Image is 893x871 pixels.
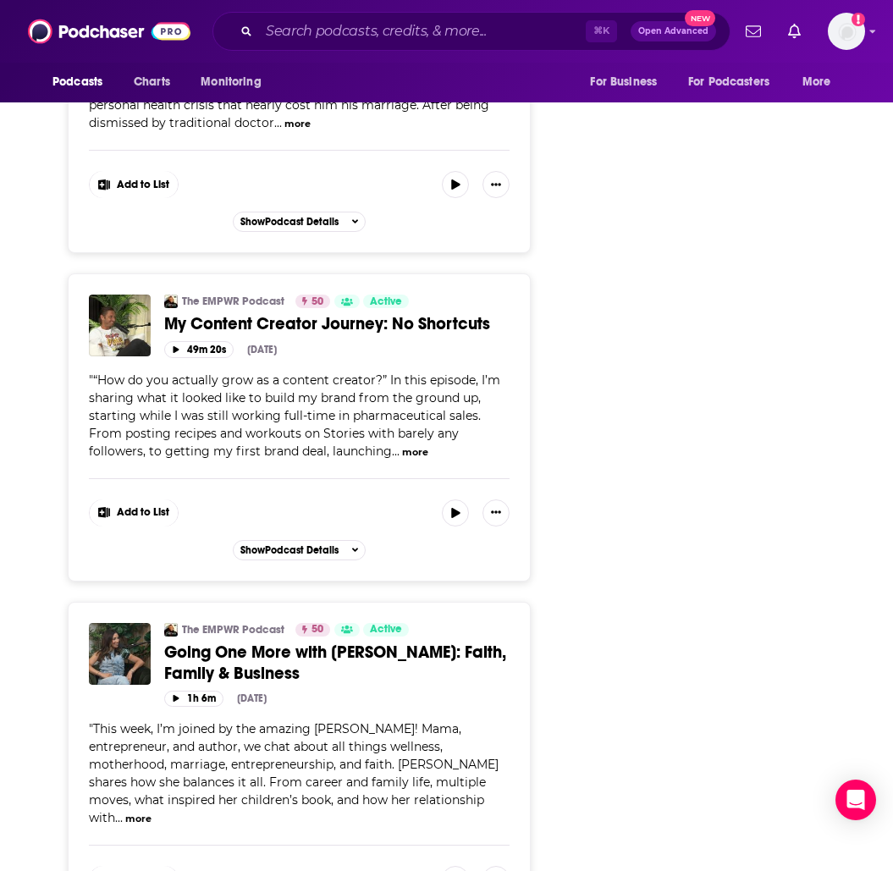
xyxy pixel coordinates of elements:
[89,623,151,685] img: Going One More with Stefany Bare: Faith, Family & Business
[295,295,330,308] a: 50
[164,642,506,684] span: Going One More with [PERSON_NAME]: Faith, Family & Business
[631,21,716,41] button: Open AdvancedNew
[90,171,178,198] button: Show More Button
[482,499,510,526] button: Show More Button
[578,66,678,98] button: open menu
[370,294,402,311] span: Active
[739,17,768,46] a: Show notifications dropdown
[852,13,865,26] svg: Add a profile image
[685,10,715,26] span: New
[586,20,617,42] span: ⌘ K
[164,623,178,637] img: The EMPWR Podcast
[781,17,808,46] a: Show notifications dropdown
[164,341,234,357] button: 49m 20s
[28,15,190,47] img: Podchaser - Follow, Share and Rate Podcasts
[115,810,123,825] span: ...
[212,12,730,51] div: Search podcasts, credits, & more...
[638,27,708,36] span: Open Advanced
[164,691,223,707] button: 1h 6m
[791,66,852,98] button: open menu
[295,623,330,637] a: 50
[89,295,151,356] img: My Content Creator Journey: No Shortcuts
[117,506,169,519] span: Add to List
[363,295,409,308] a: Active
[828,13,865,50] button: Show profile menu
[677,66,794,98] button: open menu
[590,70,657,94] span: For Business
[370,621,402,638] span: Active
[41,66,124,98] button: open menu
[828,13,865,50] img: User Profile
[402,445,428,460] button: more
[134,70,170,94] span: Charts
[164,313,510,334] a: My Content Creator Journey: No Shortcuts
[835,780,876,820] div: Open Intercom Messenger
[311,621,323,638] span: 50
[164,642,510,684] a: Going One More with [PERSON_NAME]: Faith, Family & Business
[233,540,367,560] button: ShowPodcast Details
[482,171,510,198] button: Show More Button
[164,295,178,308] img: The EMPWR Podcast
[189,66,283,98] button: open menu
[247,344,277,356] div: [DATE]
[363,623,409,637] a: Active
[117,179,169,191] span: Add to List
[311,294,323,311] span: 50
[240,544,339,556] span: Show Podcast Details
[182,623,284,637] a: The EMPWR Podcast
[284,117,311,131] button: more
[259,18,586,45] input: Search podcasts, credits, & more...
[89,721,499,825] span: "
[123,66,180,98] a: Charts
[688,70,769,94] span: For Podcasters
[90,499,178,526] button: Show More Button
[125,812,152,826] button: more
[164,313,490,334] span: My Content Creator Journey: No Shortcuts
[52,70,102,94] span: Podcasts
[237,692,267,704] div: [DATE]
[182,295,284,308] a: The EMPWR Podcast
[802,70,831,94] span: More
[233,212,367,232] button: ShowPodcast Details
[828,13,865,50] span: Logged in as sarahhallprinc
[201,70,261,94] span: Monitoring
[89,721,499,825] span: This week, I’m joined by the amazing [PERSON_NAME]! Mama, entrepreneur, and author, we chat about...
[89,372,500,459] span: "
[89,372,500,459] span: “How do you actually grow as a content creator?” In this episode, I’m sharing what it looked like...
[274,115,282,130] span: ...
[392,444,400,459] span: ...
[240,216,339,228] span: Show Podcast Details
